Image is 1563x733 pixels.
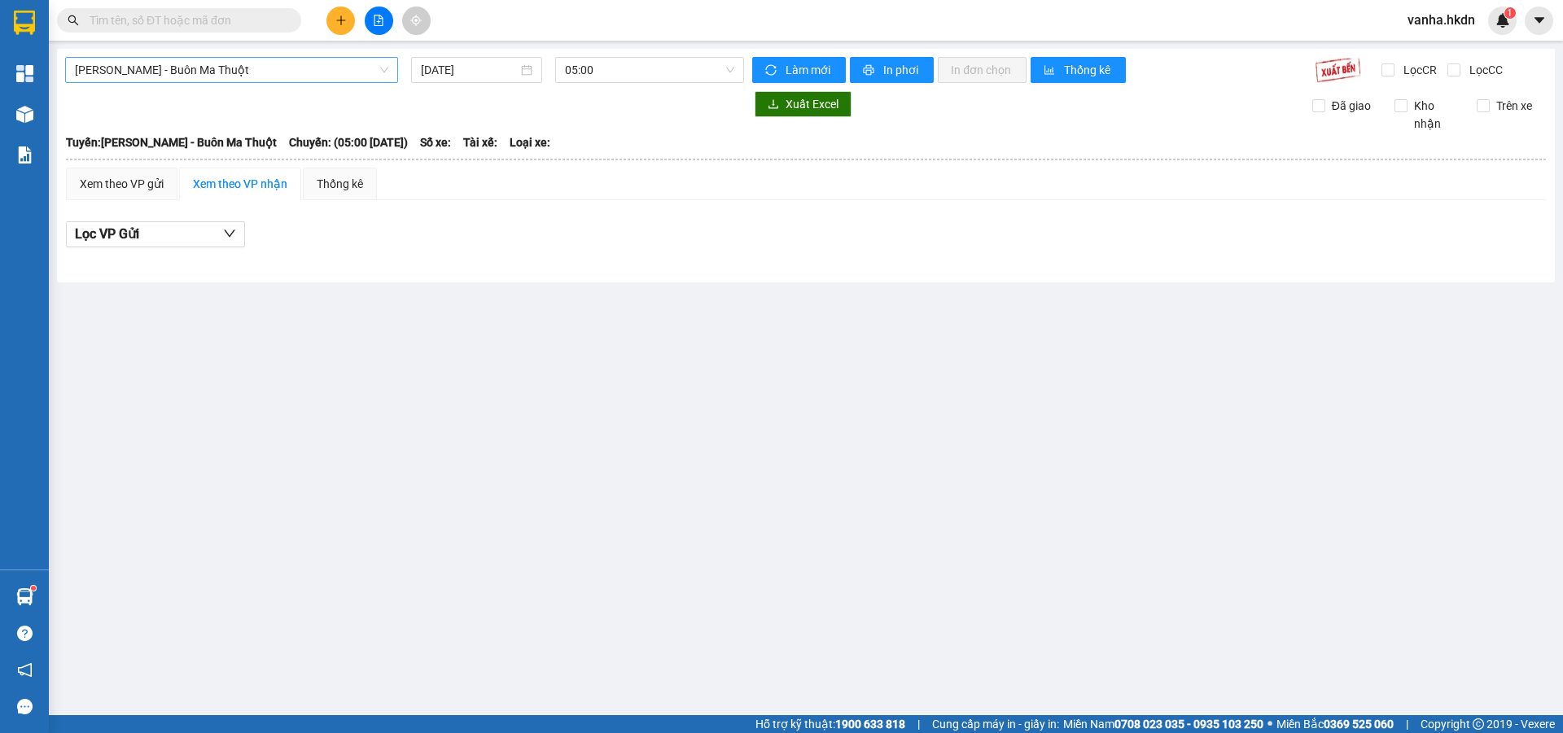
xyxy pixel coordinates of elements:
[373,15,384,26] span: file-add
[1490,97,1539,115] span: Trên xe
[932,715,1059,733] span: Cung cấp máy in - giấy in:
[90,11,282,29] input: Tìm tên, số ĐT hoặc mã đơn
[193,175,287,193] div: Xem theo VP nhận
[1473,718,1484,730] span: copyright
[850,57,934,83] button: printerIn phơi
[463,133,497,151] span: Tài xế:
[402,7,431,35] button: aim
[1114,718,1263,731] strong: 0708 023 035 - 0935 103 250
[1276,715,1394,733] span: Miền Bắc
[765,64,779,77] span: sync
[1532,13,1547,28] span: caret-down
[66,221,245,247] button: Lọc VP Gửi
[1525,7,1553,35] button: caret-down
[1044,64,1057,77] span: bar-chart
[66,136,277,149] b: Tuyến: [PERSON_NAME] - Buôn Ma Thuột
[17,699,33,714] span: message
[1495,13,1510,28] img: icon-new-feature
[752,57,846,83] button: syncLàm mới
[755,715,905,733] span: Hỗ trợ kỹ thuật:
[420,133,451,151] span: Số xe:
[31,586,36,591] sup: 1
[1315,57,1361,83] img: 9k=
[335,15,347,26] span: plus
[289,133,408,151] span: Chuyến: (05:00 [DATE])
[17,662,33,678] span: notification
[1408,97,1464,133] span: Kho nhận
[326,7,355,35] button: plus
[1267,721,1272,727] span: ⚪️
[1406,715,1408,733] span: |
[68,15,79,26] span: search
[565,58,734,82] span: 05:00
[16,65,33,82] img: dashboard-icon
[917,715,920,733] span: |
[421,61,518,79] input: 12/09/2025
[16,106,33,123] img: warehouse-icon
[1063,715,1263,733] span: Miền Nam
[1325,97,1377,115] span: Đã giao
[835,718,905,731] strong: 1900 633 818
[1324,718,1394,731] strong: 0369 525 060
[755,91,852,117] button: downloadXuất Excel
[223,227,236,240] span: down
[510,133,550,151] span: Loại xe:
[410,15,422,26] span: aim
[938,57,1027,83] button: In đơn chọn
[16,146,33,164] img: solution-icon
[75,58,388,82] span: Gia Nghĩa - Buôn Ma Thuột
[1397,61,1439,79] span: Lọc CR
[1064,61,1113,79] span: Thống kê
[17,626,33,641] span: question-circle
[365,7,393,35] button: file-add
[1463,61,1505,79] span: Lọc CC
[16,588,33,605] img: warehouse-icon
[1504,7,1516,19] sup: 1
[317,175,363,193] div: Thống kê
[863,64,877,77] span: printer
[75,224,139,244] span: Lọc VP Gửi
[1507,7,1513,19] span: 1
[1394,10,1488,30] span: vanha.hkdn
[14,11,35,35] img: logo-vxr
[1031,57,1126,83] button: bar-chartThống kê
[80,175,164,193] div: Xem theo VP gửi
[883,61,921,79] span: In phơi
[786,61,833,79] span: Làm mới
